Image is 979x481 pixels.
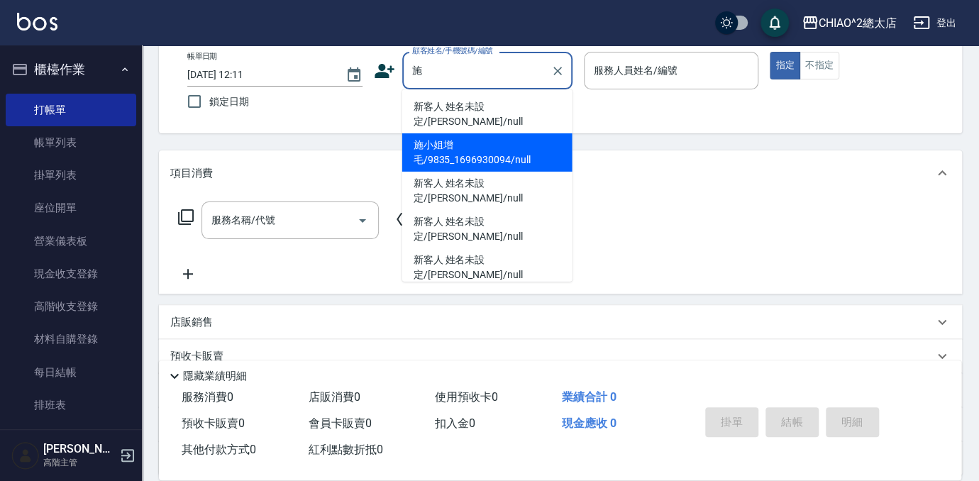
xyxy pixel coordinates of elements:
span: 現金應收 0 [562,416,616,430]
button: Open [351,209,374,232]
a: 現場電腦打卡 [6,421,136,454]
p: 項目消費 [170,166,213,181]
button: 櫃檯作業 [6,51,136,88]
button: CHIAO^2總太店 [796,9,902,38]
span: 紅利點數折抵 0 [309,443,383,456]
li: 新客人 姓名未設定/[PERSON_NAME]/null [402,95,573,133]
p: 高階主管 [43,456,116,469]
p: 預收卡販賣 [170,349,223,364]
a: 排班表 [6,389,136,421]
a: 座位開單 [6,192,136,224]
a: 每日結帳 [6,356,136,389]
span: 會員卡販賣 0 [309,416,372,430]
label: 顧客姓名/手機號碼/編號 [412,45,493,56]
a: 材料自購登錄 [6,323,136,355]
span: 業績合計 0 [562,390,616,404]
button: 不指定 [800,52,839,79]
a: 營業儀表板 [6,225,136,258]
span: 使用預收卡 0 [435,390,498,404]
p: 店販銷售 [170,315,213,330]
span: 預收卡販賣 0 [182,416,245,430]
button: save [760,9,789,37]
li: 新客人 姓名未設定/[PERSON_NAME]/null [402,248,573,287]
span: 服務消費 0 [182,390,233,404]
li: 新客人 姓名未設定/[PERSON_NAME]/null [402,172,573,210]
div: 項目消費 [159,150,962,196]
button: 登出 [907,10,962,36]
input: YYYY/MM/DD hh:mm [187,63,331,87]
li: 新客人 姓名未設定/[PERSON_NAME]/null [402,210,573,248]
a: 高階收支登錄 [6,290,136,323]
li: 施小姐增毛/9835_1696930094/null [402,133,573,172]
a: 掛單列表 [6,159,136,192]
p: 隱藏業績明細 [183,369,247,384]
a: 打帳單 [6,94,136,126]
button: Clear [548,61,568,81]
div: 預收卡販賣 [159,339,962,373]
div: CHIAO^2總太店 [819,14,897,32]
label: 帳單日期 [187,51,217,62]
img: Person [11,441,40,470]
div: 店販銷售 [159,305,962,339]
span: 店販消費 0 [309,390,360,404]
a: 現金收支登錄 [6,258,136,290]
button: Choose date, selected date is 2025-10-08 [337,58,371,92]
img: Logo [17,13,57,31]
a: 帳單列表 [6,126,136,159]
span: 鎖定日期 [209,94,249,109]
span: 扣入金 0 [435,416,475,430]
button: 指定 [770,52,800,79]
h5: [PERSON_NAME] [43,442,116,456]
span: 其他付款方式 0 [182,443,256,456]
